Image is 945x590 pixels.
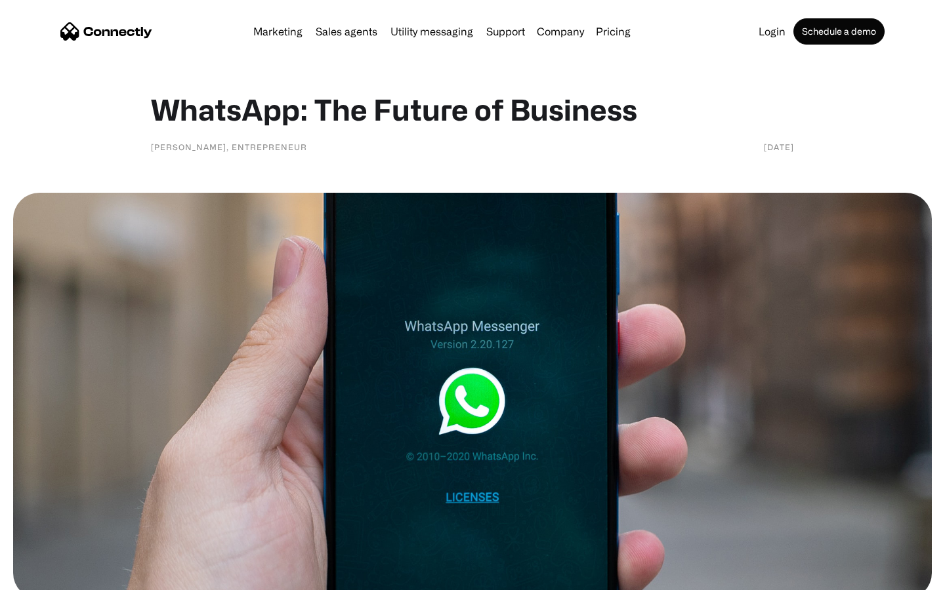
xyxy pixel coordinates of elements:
a: Pricing [591,26,636,37]
a: Schedule a demo [793,18,885,45]
ul: Language list [26,567,79,585]
div: [PERSON_NAME], Entrepreneur [151,140,307,153]
a: Support [481,26,530,37]
h1: WhatsApp: The Future of Business [151,92,794,127]
div: Company [537,22,584,41]
aside: Language selected: English [13,567,79,585]
a: Utility messaging [385,26,478,37]
a: Marketing [248,26,308,37]
a: Login [753,26,791,37]
a: Sales agents [310,26,383,37]
div: [DATE] [764,140,794,153]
